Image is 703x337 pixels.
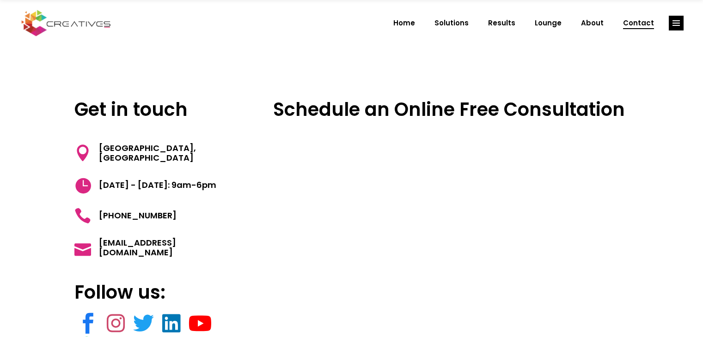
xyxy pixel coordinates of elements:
a: [PHONE_NUMBER] [74,207,177,224]
a: link [162,312,180,335]
a: link [107,312,125,335]
span: [PHONE_NUMBER] [91,207,177,224]
img: Creatives [19,9,113,37]
span: Lounge [535,11,562,35]
h3: Get in touch [74,98,239,120]
h3: Follow us: [74,281,239,303]
span: About [581,11,604,35]
span: Home [393,11,415,35]
a: About [571,11,613,35]
a: Solutions [425,11,478,35]
span: Results [488,11,515,35]
span: [GEOGRAPHIC_DATA], [GEOGRAPHIC_DATA] [91,143,239,163]
a: link [78,312,98,335]
a: Contact [613,11,664,35]
a: Home [384,11,425,35]
a: Results [478,11,525,35]
a: [EMAIL_ADDRESS][DOMAIN_NAME] [74,238,239,258]
span: [EMAIL_ADDRESS][DOMAIN_NAME] [91,238,239,258]
a: link [133,312,154,335]
span: [DATE] - [DATE]: 9am-6pm [91,177,216,193]
h3: Schedule an Online Free Consultation [269,98,629,120]
a: link [189,312,212,335]
span: Contact [623,11,654,35]
a: Lounge [525,11,571,35]
a: link [669,16,684,30]
span: Solutions [434,11,469,35]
